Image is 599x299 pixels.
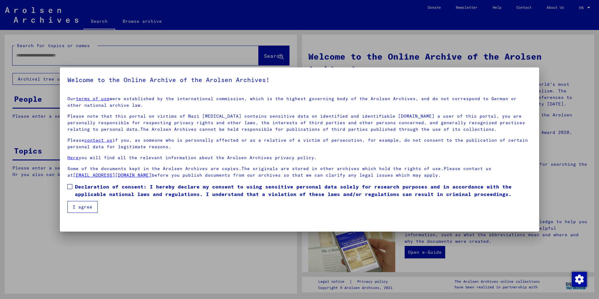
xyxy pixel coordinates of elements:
a: Here [67,155,79,160]
span: Declaration of consent: I hereby declare my consent to using sensitive personal data solely for r... [75,183,532,198]
a: [EMAIL_ADDRESS][DOMAIN_NAME] [73,172,152,178]
button: I agree [67,201,98,213]
p: Our were established by the international commission, which is the highest governing body of the ... [67,96,532,109]
p: Please note that this portal on victims of Nazi [MEDICAL_DATA] contains sensitive data on identif... [67,113,532,133]
p: Some of the documents kept in the Arolsen Archives are copies.The originals are stored in other a... [67,165,532,179]
h5: Welcome to the Online Archive of the Arolsen Archives! [67,75,532,85]
a: terms of use [76,96,110,101]
p: you will find all the relevant information about the Arolsen Archives privacy policy. [67,154,532,161]
a: contact us [84,137,112,143]
img: Change consent [572,272,587,287]
p: Please if you, as someone who is personally affected or as a relative of a victim of persecution,... [67,137,532,150]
